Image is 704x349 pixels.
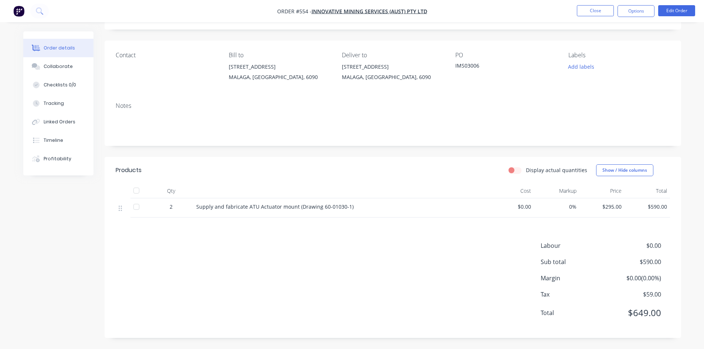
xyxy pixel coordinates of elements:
[568,52,670,59] div: Labels
[23,39,93,57] button: Order details
[149,184,193,198] div: Qty
[577,5,614,16] button: Close
[658,5,695,16] button: Edit Order
[312,8,427,15] a: Innovative Mining Services (Aust) Pty Ltd
[13,6,24,17] img: Factory
[229,72,330,82] div: MALAGA, [GEOGRAPHIC_DATA], 6090
[606,290,661,299] span: $59.00
[23,131,93,150] button: Timeline
[618,5,654,17] button: Options
[116,166,142,175] div: Products
[455,62,548,72] div: IMS03006
[44,63,73,70] div: Collaborate
[492,203,531,211] span: $0.00
[537,203,577,211] span: 0%
[606,257,661,266] span: $590.00
[44,155,71,162] div: Profitability
[489,184,534,198] div: Cost
[116,102,670,109] div: Notes
[44,119,75,125] div: Linked Orders
[277,8,312,15] span: Order #554 -
[541,241,606,250] span: Labour
[606,306,661,319] span: $649.00
[44,100,64,107] div: Tracking
[342,62,443,72] div: [STREET_ADDRESS]
[564,62,598,72] button: Add labels
[526,166,587,174] label: Display actual quantities
[596,164,653,176] button: Show / Hide columns
[170,203,173,211] span: 2
[44,137,63,144] div: Timeline
[196,203,354,210] span: Supply and fabricate ATU Actuator mount (Drawing 60-01030-1)
[342,52,443,59] div: Deliver to
[582,203,622,211] span: $295.00
[44,82,76,88] div: Checklists 0/0
[579,184,625,198] div: Price
[534,184,579,198] div: Markup
[455,52,557,59] div: PO
[116,52,217,59] div: Contact
[541,308,606,317] span: Total
[342,62,443,85] div: [STREET_ADDRESS]MALAGA, [GEOGRAPHIC_DATA], 6090
[625,184,670,198] div: Total
[606,274,661,283] span: $0.00 ( 0.00 %)
[229,62,330,72] div: [STREET_ADDRESS]
[44,45,75,51] div: Order details
[541,257,606,266] span: Sub total
[23,76,93,94] button: Checklists 0/0
[628,203,667,211] span: $590.00
[342,72,443,82] div: MALAGA, [GEOGRAPHIC_DATA], 6090
[606,241,661,250] span: $0.00
[23,94,93,113] button: Tracking
[541,290,606,299] span: Tax
[229,52,330,59] div: Bill to
[23,150,93,168] button: Profitability
[541,274,606,283] span: Margin
[229,62,330,85] div: [STREET_ADDRESS]MALAGA, [GEOGRAPHIC_DATA], 6090
[23,113,93,131] button: Linked Orders
[23,57,93,76] button: Collaborate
